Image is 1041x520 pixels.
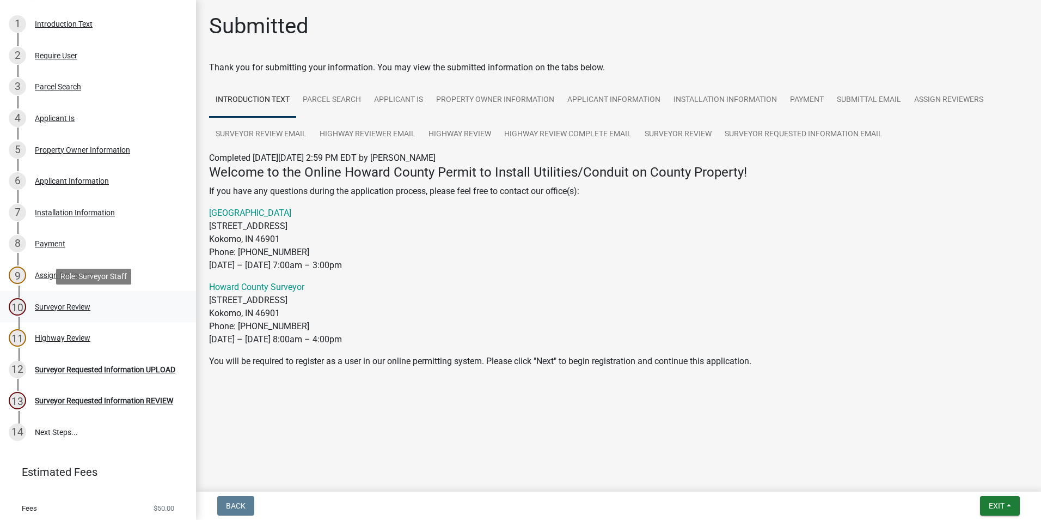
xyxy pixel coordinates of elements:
[209,281,1028,346] p: [STREET_ADDRESS] Kokomo, IN 46901 Phone: [PHONE_NUMBER] [DATE] – [DATE] 8:00am – 4:00pm
[209,153,436,163] span: Completed [DATE][DATE] 2:59 PM EDT by [PERSON_NAME]
[209,282,304,292] a: Howard County Surveyor
[9,47,26,64] div: 2
[209,13,309,39] h1: Submitted
[35,397,173,404] div: Surveyor Requested Information REVIEW
[209,165,1028,180] h4: Welcome to the Online Howard County Permit to Install Utilities/Conduit on County Property!
[35,114,75,122] div: Applicant Is
[35,303,90,311] div: Surveyor Review
[9,361,26,378] div: 12
[980,496,1020,516] button: Exit
[209,185,1028,198] p: If you have any questions during the application process, please feel free to contact our office(s):
[35,209,115,216] div: Installation Information
[783,83,830,118] a: Payment
[9,298,26,316] div: 10
[718,117,889,152] a: Surveyor REQUESTED Information Email
[35,334,90,342] div: Highway Review
[9,424,26,441] div: 14
[56,269,131,285] div: Role: Surveyor Staff
[9,235,26,252] div: 8
[35,52,77,59] div: Require User
[9,267,26,284] div: 9
[9,172,26,190] div: 6
[35,177,109,185] div: Applicant Information
[35,366,175,373] div: Surveyor Requested Information UPLOAD
[35,20,93,28] div: Introduction Text
[9,141,26,159] div: 5
[908,83,990,118] a: Assign Reviewers
[209,355,1028,368] p: You will be required to register as a user in our online permitting system. Please click "Next" t...
[561,83,667,118] a: Applicant Information
[209,208,291,218] a: [GEOGRAPHIC_DATA]
[830,83,908,118] a: Submittal Email
[638,117,718,152] a: Surveyor Review
[9,461,179,483] a: Estimated Fees
[226,501,246,510] span: Back
[9,392,26,409] div: 13
[209,61,1028,74] div: Thank you for submitting your information. You may view the submitted information on the tabs below.
[209,207,1028,272] p: [STREET_ADDRESS] Kokomo, IN 46901 Phone: [PHONE_NUMBER] [DATE] – [DATE] 7:00am – 3:00pm
[35,83,81,90] div: Parcel Search
[989,501,1005,510] span: Exit
[9,110,26,127] div: 4
[9,15,26,33] div: 1
[422,117,498,152] a: Highway Review
[154,505,174,512] span: $50.00
[217,496,254,516] button: Back
[296,83,368,118] a: Parcel Search
[22,505,37,512] span: Fees
[667,83,783,118] a: Installation Information
[35,271,94,279] div: Assign Reviewers
[498,117,638,152] a: Highway Review Complete Email
[35,146,130,154] div: Property Owner Information
[9,204,26,221] div: 7
[209,83,296,118] a: Introduction Text
[430,83,561,118] a: Property Owner Information
[209,117,313,152] a: Surveyor Review Email
[35,240,65,247] div: Payment
[9,329,26,347] div: 11
[9,78,26,95] div: 3
[313,117,422,152] a: Highway Reviewer Email
[368,83,430,118] a: Applicant Is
